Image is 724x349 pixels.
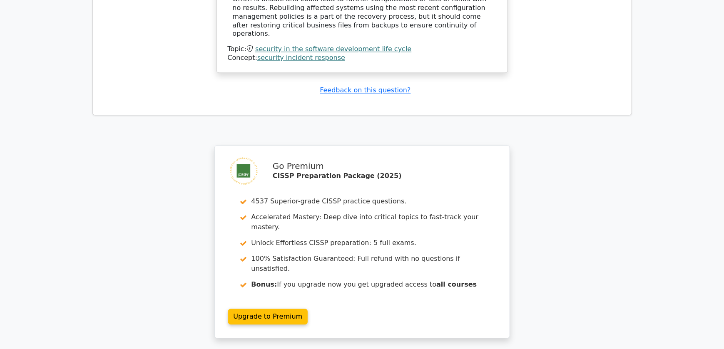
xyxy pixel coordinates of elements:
div: Concept: [228,54,497,62]
a: Feedback on this question? [320,86,411,94]
a: security in the software development life cycle [255,45,411,53]
a: Upgrade to Premium [228,309,308,324]
a: security incident response [257,54,345,62]
div: Topic: [228,45,497,54]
